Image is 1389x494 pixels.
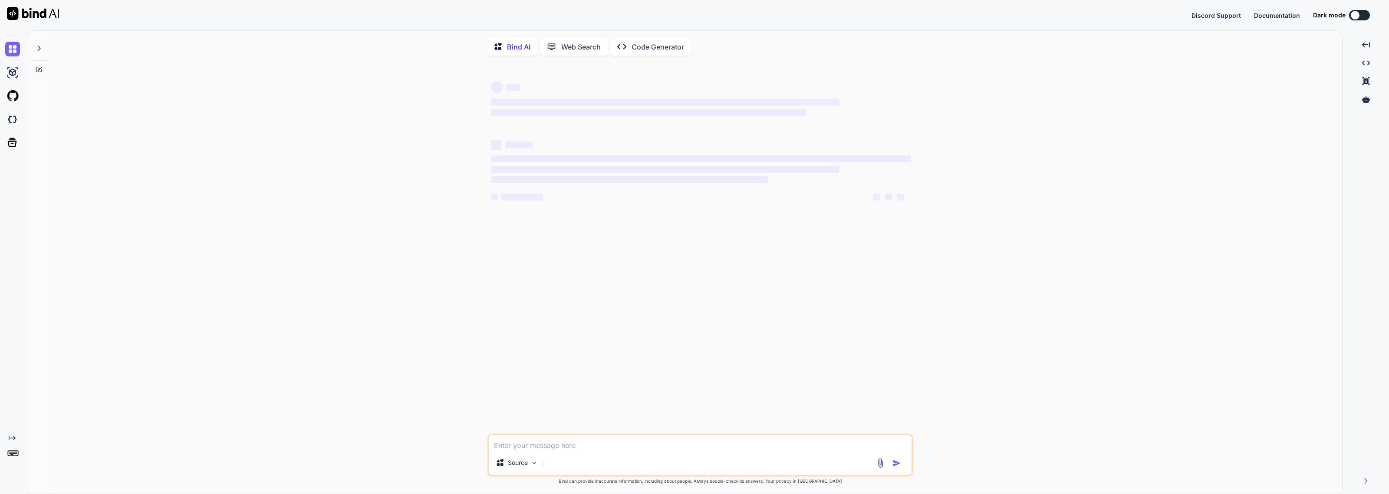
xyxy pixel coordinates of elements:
[897,194,904,201] span: ‌
[507,84,520,91] span: ‌
[5,42,20,56] img: chat
[7,7,59,20] img: Bind AI
[632,42,684,52] p: Code Generator
[885,194,892,201] span: ‌
[491,140,501,150] span: ‌
[873,194,880,201] span: ‌
[530,459,538,467] img: Pick Models
[487,478,913,484] p: Bind can provide inaccurate information, including about people. Always double-check its answers....
[491,155,911,162] span: ‌
[491,194,498,201] span: ‌
[491,176,768,183] span: ‌
[505,142,533,148] span: ‌
[561,42,601,52] p: Web Search
[876,458,885,468] img: attachment
[501,194,543,201] span: ‌
[5,112,20,127] img: darkCloudIdeIcon
[1192,12,1241,19] span: Discord Support
[1254,12,1300,19] span: Documentation
[892,459,901,468] img: icon
[1254,11,1300,20] button: Documentation
[491,99,839,105] span: ‌
[491,166,839,173] span: ‌
[5,89,20,103] img: githubLight
[507,42,530,52] p: Bind AI
[5,65,20,80] img: ai-studio
[491,109,806,116] span: ‌
[491,81,503,93] span: ‌
[1313,11,1346,20] span: Dark mode
[508,458,528,467] p: Source
[1192,11,1241,20] button: Discord Support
